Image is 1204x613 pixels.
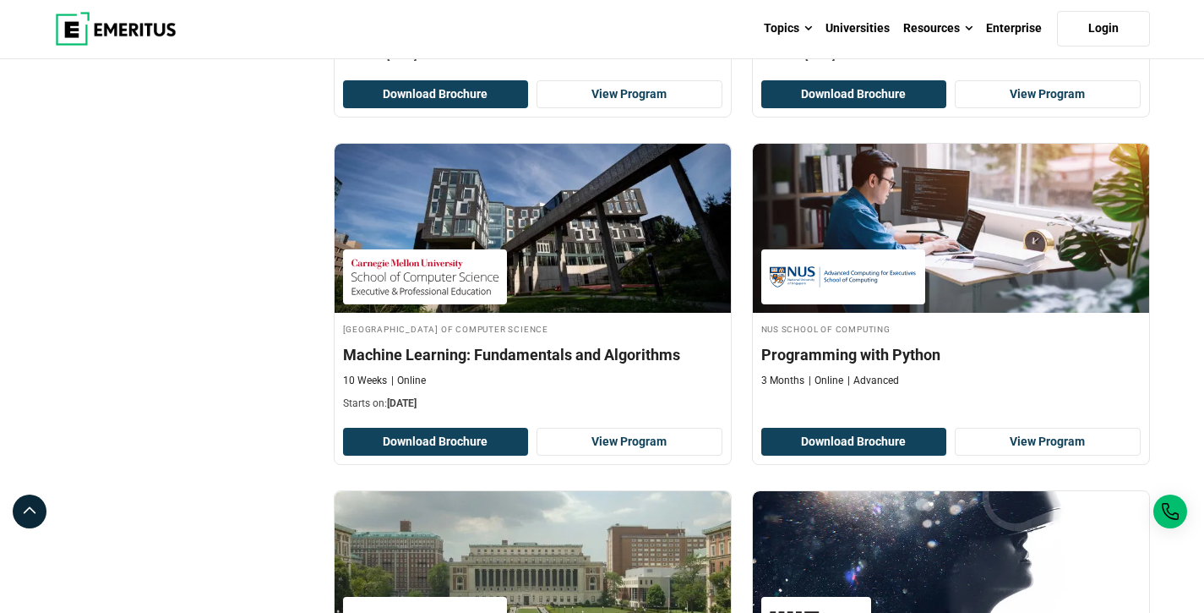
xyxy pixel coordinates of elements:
[955,428,1141,457] a: View Program
[387,50,417,62] span: [DATE]
[537,80,722,109] a: View Program
[335,144,731,419] a: AI and Machine Learning Course by Carnegie Mellon University School of Computer Science - May 21,...
[387,397,417,409] span: [DATE]
[753,144,1149,313] img: Programming with Python | Online AI and Machine Learning Course
[343,80,529,109] button: Download Brochure
[343,321,722,336] h4: [GEOGRAPHIC_DATA] of Computer Science
[847,374,899,388] p: Advanced
[351,258,498,296] img: Carnegie Mellon University School of Computer Science
[761,321,1141,336] h4: NUS School of Computing
[343,344,722,365] h4: Machine Learning: Fundamentals and Algorithms
[761,428,947,457] button: Download Brochure
[335,144,731,313] img: Machine Learning: Fundamentals and Algorithms | Online AI and Machine Learning Course
[343,397,722,411] p: Starts on:
[1057,11,1150,47] a: Login
[761,80,947,109] button: Download Brochure
[770,258,917,296] img: NUS School of Computing
[537,428,722,457] a: View Program
[753,144,1149,397] a: AI and Machine Learning Course by NUS School of Computing - NUS School of Computing NUS School of...
[391,374,426,388] p: Online
[805,50,835,62] span: [DATE]
[343,428,529,457] button: Download Brochure
[761,344,1141,365] h4: Programming with Python
[761,374,804,388] p: 3 Months
[343,374,387,388] p: 10 Weeks
[809,374,843,388] p: Online
[955,80,1141,109] a: View Program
